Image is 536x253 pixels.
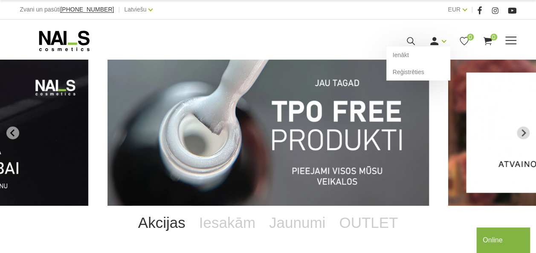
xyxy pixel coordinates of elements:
span: | [471,4,473,15]
a: Latviešu [124,4,146,14]
button: Go to last slide [6,126,19,139]
span: 0 [467,34,474,40]
span: | [118,4,120,15]
a: Jaunumi [262,206,332,240]
span: 0 [490,34,497,40]
a: Reģistrēties [386,63,450,80]
a: Ienākt [386,46,450,63]
a: 0 [482,36,493,46]
a: EUR [448,4,461,14]
iframe: chat widget [476,226,532,253]
a: Akcijas [131,206,192,240]
li: 1 of 14 [107,60,429,206]
a: [PHONE_NUMBER] [60,6,114,13]
button: Next slide [517,126,530,139]
a: Iesakām [192,206,262,240]
a: OUTLET [332,206,405,240]
div: Zvani un pasūti [20,4,114,15]
a: 0 [459,36,469,46]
